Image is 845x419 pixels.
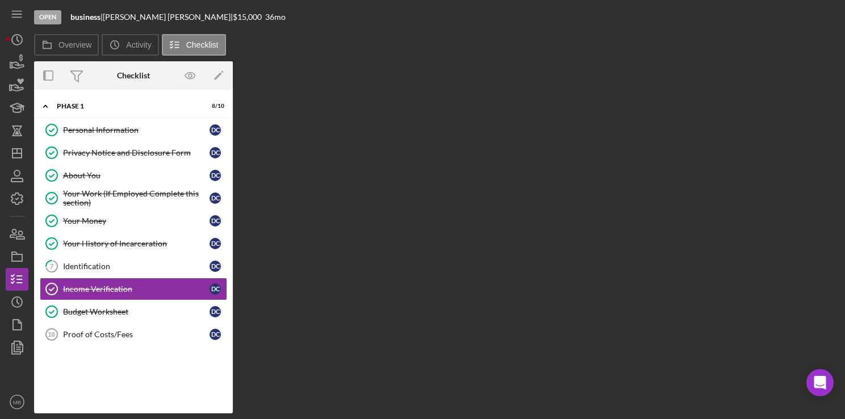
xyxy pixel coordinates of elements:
[40,278,227,300] a: Income VerificationDC
[63,262,210,271] div: Identification
[40,255,227,278] a: 7IdentificationDC
[210,329,221,340] div: D C
[233,12,262,22] span: $15,000
[210,238,221,249] div: D C
[40,232,227,255] a: Your History of IncarcerationDC
[210,215,221,227] div: D C
[210,124,221,136] div: D C
[57,103,196,110] div: Phase 1
[210,192,221,204] div: D C
[40,209,227,232] a: Your MoneyDC
[117,71,150,80] div: Checklist
[210,261,221,272] div: D C
[6,391,28,413] button: MB
[210,170,221,181] div: D C
[126,40,151,49] label: Activity
[63,307,210,316] div: Budget Worksheet
[162,34,226,56] button: Checklist
[210,147,221,158] div: D C
[103,12,233,22] div: [PERSON_NAME] [PERSON_NAME] |
[40,323,227,346] a: 10Proof of Costs/FeesDC
[40,187,227,209] a: Your Work (If Employed Complete this section)DC
[34,10,61,24] div: Open
[102,34,158,56] button: Activity
[63,125,210,135] div: Personal Information
[806,369,834,396] div: Open Intercom Messenger
[50,262,54,270] tspan: 7
[63,216,210,225] div: Your Money
[210,306,221,317] div: D C
[48,331,55,338] tspan: 10
[70,12,103,22] div: |
[40,164,227,187] a: About YouDC
[13,399,21,405] text: MB
[210,283,221,295] div: D C
[63,284,210,294] div: Income Verification
[40,300,227,323] a: Budget WorksheetDC
[204,103,224,110] div: 8 / 10
[63,330,210,339] div: Proof of Costs/Fees
[40,119,227,141] a: Personal InformationDC
[186,40,219,49] label: Checklist
[63,171,210,180] div: About You
[63,189,210,207] div: Your Work (If Employed Complete this section)
[265,12,286,22] div: 36 mo
[40,141,227,164] a: Privacy Notice and Disclosure FormDC
[58,40,91,49] label: Overview
[34,34,99,56] button: Overview
[70,12,101,22] b: business
[63,239,210,248] div: Your History of Incarceration
[63,148,210,157] div: Privacy Notice and Disclosure Form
